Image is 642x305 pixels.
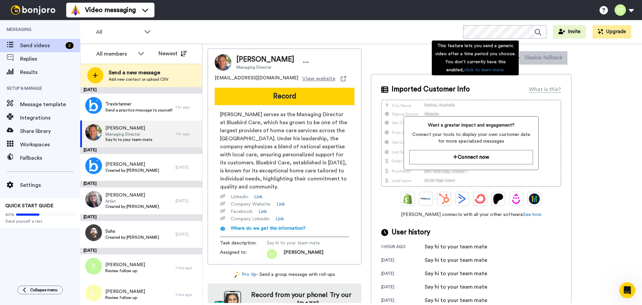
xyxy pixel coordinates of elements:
[493,194,504,204] img: Patreon
[85,97,102,114] img: 83874aad-4035-4b60-a378-01d7255ce2fa.png
[20,114,80,122] span: Integrations
[425,270,487,278] div: Say hi to your team mate
[381,298,425,304] div: [DATE]
[234,271,240,278] img: magic-wand.svg
[302,75,346,83] a: View website
[105,199,159,204] span: Artist
[20,100,80,108] span: Message template
[511,194,522,204] img: Drip
[176,104,199,110] div: 1 hr ago
[6,205,128,217] textarea: Message…
[381,284,425,291] div: [DATE]
[176,198,199,204] div: [DATE]
[457,194,467,204] img: ActiveCampaign
[105,132,152,137] span: Managing Director
[105,235,159,240] span: Created by [PERSON_NAME]
[105,268,145,274] span: Review follow up
[409,122,533,129] span: Want a greater impact and engagement?
[176,265,199,271] div: 1 mo ago
[85,258,102,275] img: y.png
[302,75,335,83] span: View website
[20,127,80,135] span: Share library
[403,194,413,204] img: Shopify
[425,243,487,251] div: Say hi to your team mate
[19,4,30,14] img: Profile image for Grant
[381,211,561,218] span: [PERSON_NAME] connects with all your other software
[236,65,294,70] span: Managing Director
[105,3,117,15] button: Home
[85,157,102,174] img: 0aa87726-000f-44ee-9683-6d31911a1d3a.png
[231,216,270,222] span: Company Linkedin :
[20,68,80,76] span: Results
[114,217,125,227] button: Send a message…
[5,212,14,217] span: 40%
[392,84,470,94] span: Imported Customer Info
[105,288,145,295] span: [PERSON_NAME]
[475,194,486,204] img: ConvertKit
[254,194,262,200] a: Link
[11,58,104,65] div: Looking for more goodness?
[215,54,231,71] img: Image of Norman Murphy
[105,228,159,235] span: Suha
[593,25,631,39] button: Upgrade
[231,208,253,215] span: Facebook :
[11,48,104,55] div: Thanks so much for coming on board!
[80,147,202,154] div: [DATE]
[70,5,81,15] img: vm-color.svg
[267,240,330,246] span: Say hi to your team mate
[231,194,249,200] span: Linkedin :
[421,194,431,204] img: Ontraport
[277,201,285,208] a: Link
[96,28,141,36] span: All
[529,85,561,93] div: What is this?
[381,271,425,278] div: [DATE]
[529,194,540,204] img: GoHighLevel
[464,68,505,72] a: click to learn more.
[85,124,102,141] img: 68a3e1fe-e9b7-4177-81fe-ca5a74268a25.jpg
[109,77,169,82] span: Add new contact or upload CSV
[523,212,541,217] a: See how
[215,88,354,105] button: Record
[619,282,635,298] iframe: Intercom live chat
[32,3,47,8] h1: Grant
[5,219,75,224] span: Send yourself a test
[381,244,425,251] div: 1 hour ago
[208,271,361,278] div: - Send a group message with roll-ups
[105,137,152,142] span: Say hi to your team mate
[8,5,58,15] img: bj-logo-header-white.svg
[284,249,323,259] span: [PERSON_NAME]
[66,42,74,49] div: 2
[105,192,159,199] span: [PERSON_NAME]
[425,296,487,304] div: Say hi to your team mate
[17,286,63,294] button: Collapse menu
[176,232,199,237] div: [DATE]
[11,193,45,197] div: Grant • 36m ago
[153,47,192,60] button: Newest
[10,219,16,225] button: Emoji picker
[5,34,128,206] div: Grant says…
[30,287,58,293] span: Collapse menu
[105,204,159,209] span: Created by [PERSON_NAME]
[105,107,172,113] span: Send a practice message to yourself
[432,41,519,75] div: This feature lets you send a generic video after a time period you choose. You don't currently ha...
[234,271,256,278] a: Pro tip
[80,248,202,254] div: [DATE]
[105,295,145,300] span: Review follow up
[553,25,586,39] button: Invite
[21,219,26,225] button: Gif picker
[4,3,17,15] button: go back
[11,161,104,187] div: Here's a quick link to our in personal video to help you make the most of your account!
[5,204,53,208] span: QUICK START GUIDE
[236,55,294,65] span: [PERSON_NAME]
[32,219,37,225] button: Upload attachment
[20,55,80,63] span: Replies
[267,249,277,259] img: tt.png
[409,150,533,164] button: Connect now
[105,161,159,168] span: [PERSON_NAME]
[80,87,202,94] div: [DATE]
[85,191,102,208] img: 3bba1df8-426e-4655-a50f-f1600e4e0f3e.jpg
[109,69,169,77] span: Send a new message
[20,181,80,189] span: Settings
[20,154,80,162] span: Fallbacks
